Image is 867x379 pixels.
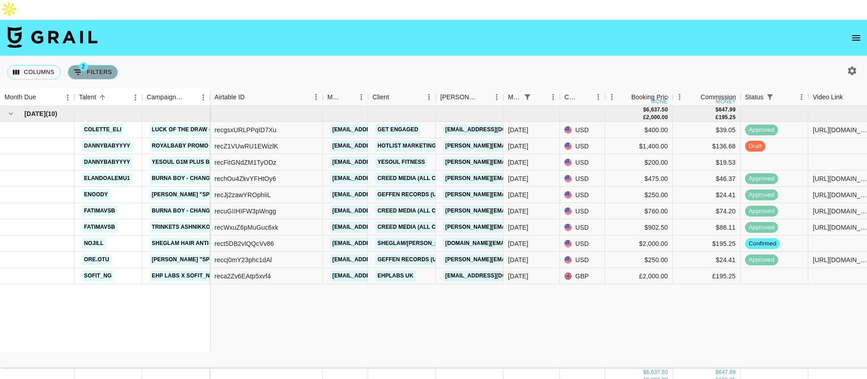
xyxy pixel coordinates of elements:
button: Select columns [7,65,61,79]
div: USD [560,122,605,138]
div: Sep '25 [508,174,528,183]
span: approved [745,175,778,183]
div: $200.00 [605,154,673,171]
button: Menu [490,90,503,104]
div: rechOu4ZkvYFHtOy6 [214,174,276,183]
div: $ [643,106,646,114]
div: Currency [564,88,579,106]
a: [PERSON_NAME][EMAIL_ADDRESS][DOMAIN_NAME] [443,205,590,217]
button: Sort [96,91,109,104]
div: money [716,99,736,104]
a: Burna Boy - Change Your Mind (feat. [GEOGRAPHIC_DATA]) [149,205,330,217]
span: approved [745,191,778,199]
span: approved [745,256,778,264]
a: Creed Media (All Campaigns) [375,205,469,217]
button: Menu [196,91,210,104]
div: Sep '25 [508,239,528,248]
button: Menu [795,90,808,104]
span: draft [745,142,765,151]
span: approved [745,207,778,216]
div: Campaign (Type) [147,88,184,106]
div: $88.11 [673,219,741,236]
button: Menu [605,90,619,104]
div: $39.05 [673,122,741,138]
div: 1 active filter [521,91,534,103]
div: Sep '25 [508,190,528,199]
a: [PERSON_NAME][EMAIL_ADDRESS][PERSON_NAME][DOMAIN_NAME] [443,222,637,233]
button: Menu [673,90,686,104]
a: [EMAIL_ADDRESS][DOMAIN_NAME] [330,157,431,168]
a: Geffen Records (Universal Music) [375,254,488,265]
button: Sort [534,91,546,103]
div: recgsxURLPPqID7Xu [214,125,276,134]
div: Campaign (Type) [142,88,210,106]
a: Yesoul Fitness [375,157,427,168]
div: $ [716,369,719,376]
div: recFitGNdZM1TyODz [214,158,276,167]
button: Sort [342,91,354,103]
a: Get Engaged [375,124,420,135]
button: Sort [843,91,856,103]
a: Trinkets ashnikko [149,222,212,233]
span: approved [745,223,778,232]
a: fatimavsb [82,205,117,217]
a: dannybabyyyy [82,157,132,168]
div: recJj2zawYROphiiL [214,190,271,199]
a: Creed Media (All Campaigns) [375,222,469,233]
div: recWxuZ6pMuGuc6xk [214,223,278,232]
div: USD [560,203,605,219]
a: [EMAIL_ADDRESS][DOMAIN_NAME] [330,238,431,249]
div: recZ1VUwRU1EWizlK [214,142,278,151]
div: $902.50 [605,219,673,236]
a: sofit_ng [82,270,114,282]
div: Talent [79,88,96,106]
div: USD [560,236,605,252]
div: $ [716,106,719,114]
div: 1 active filter [764,91,776,103]
div: USD [560,154,605,171]
div: $195.25 [673,236,741,252]
button: Show filters [764,91,776,103]
div: Sep '25 [508,142,528,151]
div: £195.25 [673,268,741,284]
a: [EMAIL_ADDRESS][DOMAIN_NAME] [330,270,431,282]
div: Client [373,88,389,106]
div: $24.41 [673,252,741,268]
div: $250.00 [605,252,673,268]
button: Sort [245,91,257,103]
a: [PERSON_NAME][EMAIL_ADDRESS][PERSON_NAME][DOMAIN_NAME] [443,189,637,200]
div: reca2Zv6EAtp5xvf4 [214,272,271,281]
a: [PERSON_NAME][EMAIL_ADDRESS][PERSON_NAME][DOMAIN_NAME] [443,254,637,265]
div: Currency [560,88,605,106]
a: [EMAIL_ADDRESS][DOMAIN_NAME] [330,205,431,217]
a: [EMAIL_ADDRESS][DOMAIN_NAME] [330,124,431,135]
div: Airtable ID [214,88,245,106]
div: rect5DB2vlQQcVv86 [214,239,274,248]
a: [DOMAIN_NAME][EMAIL_ADDRESS][DOMAIN_NAME] [443,238,589,249]
a: SHEGLAM/[PERSON_NAME] [375,238,455,249]
div: Month Due [508,88,521,106]
a: fatimavsb [82,222,117,233]
button: Menu [309,90,323,104]
a: EHPLABS UK [375,270,416,282]
div: £2,000.00 [605,268,673,284]
a: Geffen Records (Universal Music) [375,189,488,200]
a: [EMAIL_ADDRESS][DOMAIN_NAME] [330,173,431,184]
div: 2,000.00 [646,114,668,121]
div: Manager [323,88,368,106]
div: $ [643,369,646,376]
button: Menu [129,91,142,104]
div: Month Due [5,88,36,106]
a: [EMAIL_ADDRESS][DOMAIN_NAME] [443,124,544,135]
div: $136.68 [673,138,741,154]
a: [PERSON_NAME][EMAIL_ADDRESS][DOMAIN_NAME] [443,140,590,152]
span: approved [745,126,778,134]
span: 2 [79,62,88,71]
div: Video Link [813,88,843,106]
div: Talent [75,88,142,106]
div: $400.00 [605,122,673,138]
a: enoody [82,189,110,200]
a: [PERSON_NAME][EMAIL_ADDRESS][DOMAIN_NAME] [443,173,590,184]
a: Creed Media (All Campaigns) [375,173,469,184]
a: EHP Labs x Sofit_ngr 12 month Partnership 3/12 [149,270,303,282]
